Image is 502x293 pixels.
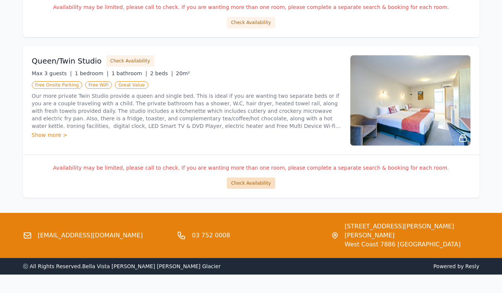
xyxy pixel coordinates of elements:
h3: Queen/Twin Studio [32,56,102,66]
span: Powered by [254,263,479,270]
p: Availability may be limited, please call to check. If you are wanting more than one room, please ... [32,164,470,172]
span: Great Value [115,81,148,89]
a: [EMAIL_ADDRESS][DOMAIN_NAME] [38,231,143,240]
span: [STREET_ADDRESS][PERSON_NAME] [PERSON_NAME] [345,222,479,240]
span: Max 3 guests | [32,70,72,76]
p: Our more private Twin Studio provide a queen and single bed. This is ideal if you are wanting two... [32,92,341,130]
span: Free WiFi [85,81,112,89]
span: 1 bedroom | [75,70,109,76]
p: Availability may be limited, please call to check. If you are wanting more than one room, please ... [32,3,470,11]
span: 2 beds | [150,70,173,76]
button: Check Availability [227,17,275,28]
span: 1 bathroom | [112,70,147,76]
span: ⓒ All Rights Reserved. Bella Vista [PERSON_NAME] [PERSON_NAME] Glacier [23,263,221,269]
div: Show more > [32,131,341,139]
span: West Coast 7886 [GEOGRAPHIC_DATA] [345,240,479,249]
a: 03 752 0008 [192,231,230,240]
button: Check Availability [227,178,275,189]
button: Check Availability [106,55,154,67]
span: 20m² [176,70,190,76]
a: Resly [465,263,479,269]
span: Free Onsite Parking [32,81,82,89]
